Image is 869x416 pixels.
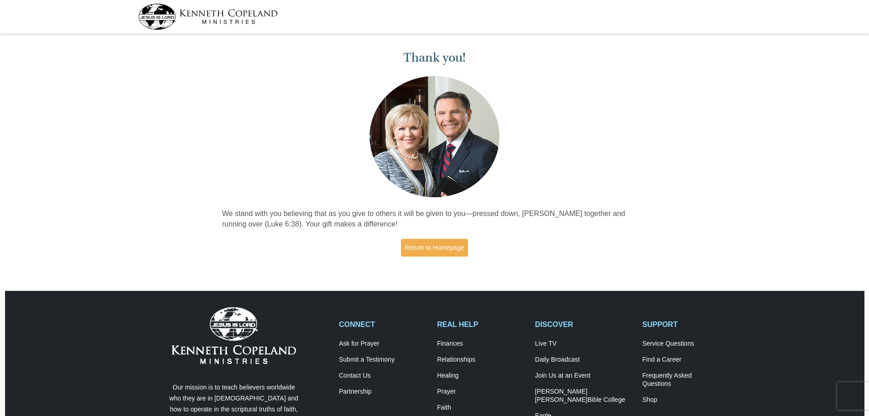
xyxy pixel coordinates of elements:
img: Kenneth and Gloria [367,74,502,200]
a: Submit a Testimony [339,356,427,364]
a: Partnership [339,388,427,396]
a: Finances [437,340,526,348]
a: Healing [437,372,526,380]
a: Find a Career [642,356,731,364]
h2: DISCOVER [535,320,633,329]
a: Daily Broadcast [535,356,633,364]
img: Kenneth Copeland Ministries [172,307,296,364]
a: Prayer [437,388,526,396]
a: Return to Homepage [401,239,468,257]
a: Live TV [535,340,633,348]
a: Join Us at an Event [535,372,633,380]
a: [PERSON_NAME] [PERSON_NAME]Bible College [535,388,633,404]
a: Shop [642,396,731,404]
a: Contact Us [339,372,427,380]
a: Service Questions [642,340,731,348]
p: We stand with you believing that as you give to others it will be given to you—pressed down, [PER... [222,209,647,230]
h2: SUPPORT [642,320,731,329]
h1: Thank you! [222,50,647,65]
a: Frequently AskedQuestions [642,372,731,388]
h2: REAL HELP [437,320,526,329]
h2: CONNECT [339,320,427,329]
img: kcm-header-logo.svg [138,4,278,30]
a: Ask for Prayer [339,340,427,348]
a: Relationships [437,356,526,364]
span: Bible College [588,396,625,403]
a: Faith [437,404,526,412]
